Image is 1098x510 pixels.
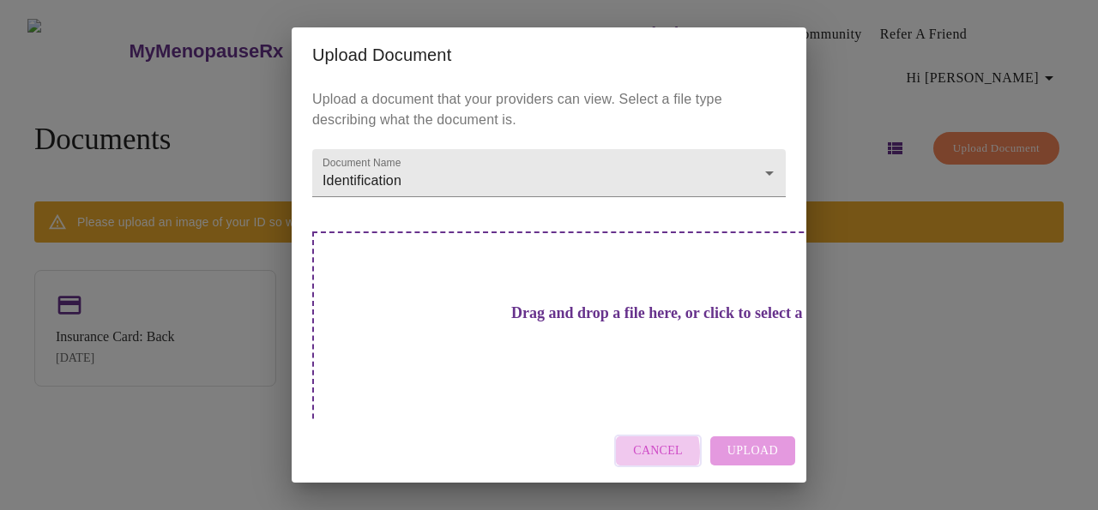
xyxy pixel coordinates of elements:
button: Cancel [614,435,702,468]
div: Identification [312,149,786,197]
p: Upload a document that your providers can view. Select a file type describing what the document is. [312,89,786,130]
span: Cancel [633,441,683,462]
h3: Drag and drop a file here, or click to select a file [432,304,906,322]
h2: Upload Document [312,41,786,69]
